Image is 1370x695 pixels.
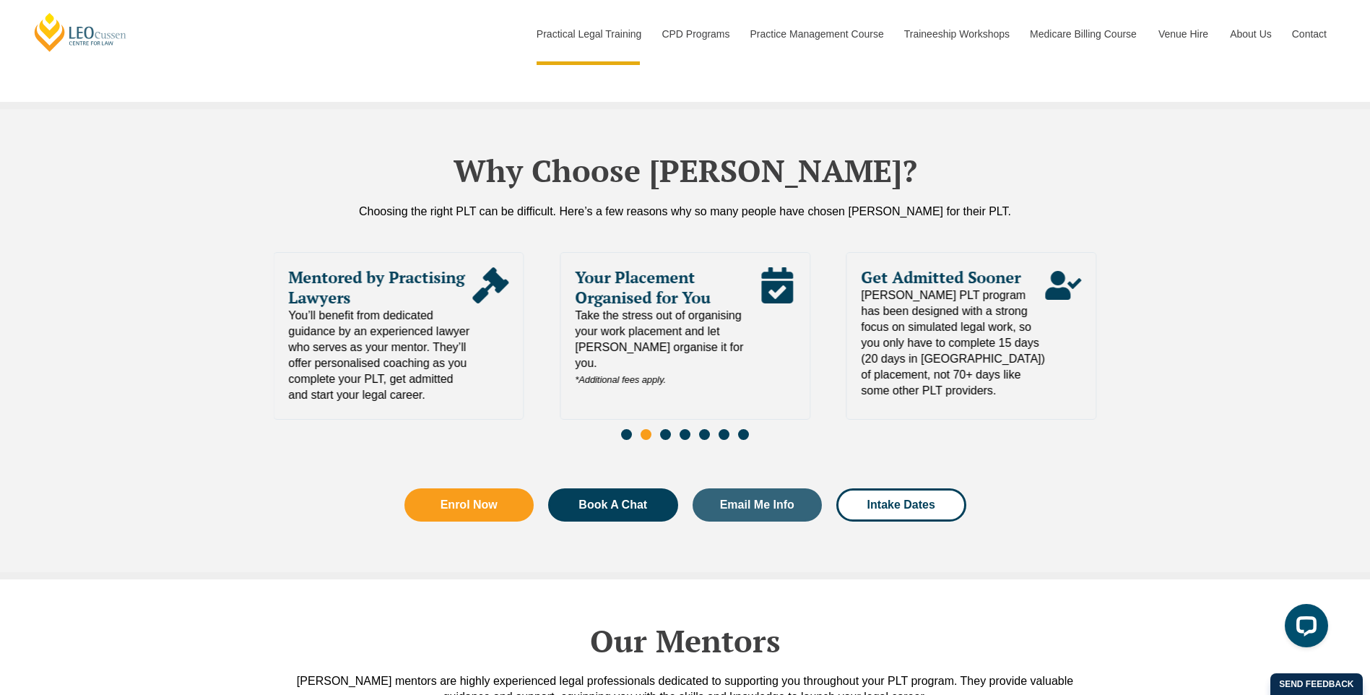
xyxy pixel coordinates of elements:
div: 4 / 7 [846,252,1097,420]
div: Read More [472,267,508,403]
a: Medicare Billing Course [1019,3,1148,65]
span: You’ll benefit from dedicated guidance by an experienced lawyer who serves as your mentor. They’l... [288,308,472,403]
span: Go to slide 2 [641,429,651,440]
span: Your Placement Organised for You [575,267,759,308]
div: 3 / 7 [560,252,810,420]
span: Mentored by Practising Lawyers [288,267,472,308]
span: Intake Dates [867,499,935,511]
a: Contact [1281,3,1338,65]
div: Slides [274,252,1097,449]
span: Go to slide 3 [660,429,671,440]
a: Enrol Now [404,488,534,522]
span: Go to slide 5 [699,429,710,440]
a: About Us [1219,3,1281,65]
h2: Why Choose [PERSON_NAME]? [274,152,1097,189]
span: Book A Chat [578,499,647,511]
a: Intake Dates [836,488,966,522]
span: [PERSON_NAME] PLT program has been designed with a strong focus on simulated legal work, so you o... [862,288,1046,399]
div: Read More [759,267,795,388]
a: Book A Chat [548,488,678,522]
a: CPD Programs [651,3,739,65]
h2: Our Mentors [274,623,1097,659]
span: Go to slide 4 [680,429,690,440]
span: Enrol Now [441,499,498,511]
a: Venue Hire [1148,3,1219,65]
a: Email Me Info [693,488,823,522]
em: *Additional fees apply. [575,374,666,385]
iframe: LiveChat chat widget [1273,598,1334,659]
div: Choosing the right PLT can be difficult. Here’s a few reasons why so many people have chosen [PER... [274,204,1097,220]
div: Read More [1045,267,1081,399]
div: 2 / 7 [273,252,524,420]
a: Traineeship Workshops [893,3,1019,65]
a: [PERSON_NAME] Centre for Law [32,12,129,53]
span: Go to slide 6 [719,429,729,440]
span: Take the stress out of organising your work placement and let [PERSON_NAME] organise it for you. [575,308,759,388]
span: Email Me Info [720,499,794,511]
span: Go to slide 7 [738,429,749,440]
span: Go to slide 1 [621,429,632,440]
span: Get Admitted Sooner [862,267,1046,288]
a: Practical Legal Training [526,3,651,65]
a: Practice Management Course [740,3,893,65]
